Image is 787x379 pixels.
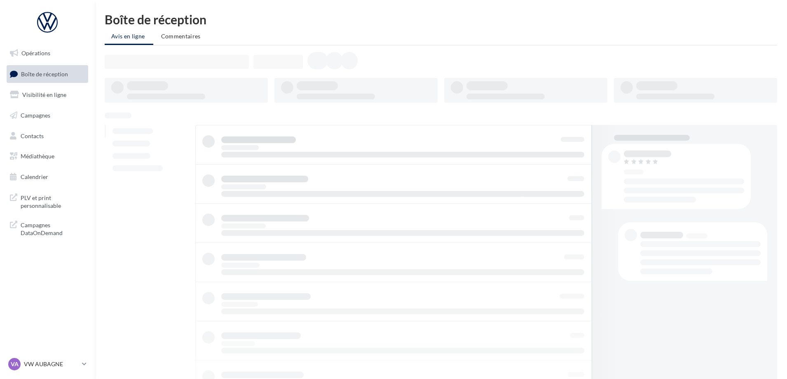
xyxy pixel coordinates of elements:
span: Calendrier [21,173,48,180]
a: VA VW AUBAGNE [7,356,88,372]
a: Visibilité en ligne [5,86,90,104]
a: Opérations [5,45,90,62]
span: Contacts [21,132,44,139]
a: PLV et print personnalisable [5,189,90,213]
div: Boîte de réception [105,13,777,26]
span: PLV et print personnalisable [21,192,85,210]
a: Boîte de réception [5,65,90,83]
a: Campagnes DataOnDemand [5,216,90,240]
span: Campagnes DataOnDemand [21,219,85,237]
span: Campagnes [21,112,50,119]
p: VW AUBAGNE [24,360,79,368]
a: Contacts [5,127,90,145]
span: Médiathèque [21,153,54,160]
a: Campagnes [5,107,90,124]
span: Opérations [21,49,50,56]
span: Boîte de réception [21,70,68,77]
span: VA [11,360,19,368]
a: Médiathèque [5,148,90,165]
span: Commentaires [161,33,201,40]
a: Calendrier [5,168,90,186]
span: Visibilité en ligne [22,91,66,98]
